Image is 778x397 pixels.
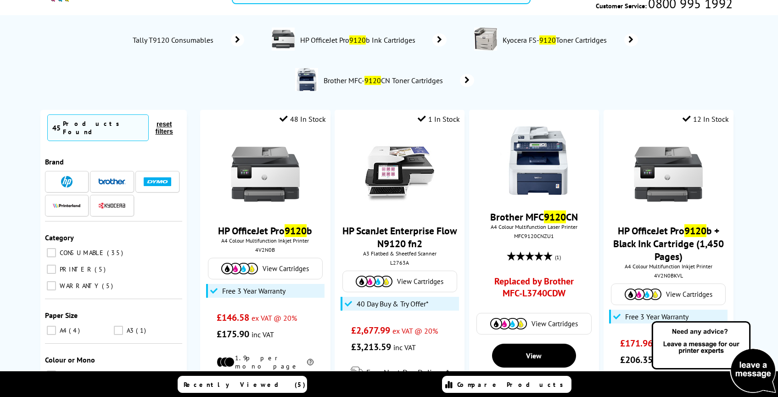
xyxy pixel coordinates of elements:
[95,265,108,273] span: 5
[323,76,447,85] span: Brother MFC- CN Toner Cartridges
[490,210,578,223] a: Brother MFC9120CN
[149,120,180,136] button: reset filters
[63,119,144,136] div: Products Found
[52,123,61,132] span: 45
[102,282,115,290] span: 5
[608,263,729,270] span: A4 Colour Multifunction Inkjet Printer
[295,68,318,91] img: MFC9120CNZU1-conspage.jpg
[339,360,460,386] div: modal_delivery
[366,367,449,378] span: Free Next Day Delivery*
[47,281,56,290] input: WARRANTY 5
[221,263,258,274] img: Cartridges
[285,224,307,237] mark: 9120
[502,35,610,45] span: Kyocera FS- Toner Cartridges
[364,76,381,85] mark: 9120
[144,177,171,186] img: Dymo
[217,312,249,323] span: £146.58
[57,265,94,273] span: PRINTER
[339,250,460,257] span: A3 Flatbed & Sheetfed Scanner
[393,343,416,352] span: inc VAT
[47,248,56,257] input: CONSUMABLE 35
[625,312,688,321] span: Free 3 Year Warranty
[418,114,460,124] div: 1 In Stock
[222,286,285,295] span: Free 3 Year Warranty
[666,290,712,299] span: View Cartridges
[114,326,123,335] input: A3 1
[610,272,727,279] div: 4V2N0BKVL
[98,202,126,209] img: Kyocera
[634,140,703,209] img: hp-officejet-pro-9120b-front-small2.jpg
[351,341,391,353] span: £3,213.59
[217,328,249,340] span: £175.90
[57,282,101,290] span: WARRANTY
[474,28,497,51] img: FS-9120-conspage.jpg
[218,224,312,237] a: HP OfficeJet Pro9120b
[47,370,56,380] input: Colour 4
[683,114,729,124] div: 12 In Stock
[555,249,561,266] span: (1)
[45,311,78,320] span: Paper Size
[45,233,74,242] span: Category
[107,249,125,257] span: 35
[481,318,586,329] a: View Cartridges
[499,126,568,195] img: mfc9120_front-thumb.jpg
[539,35,556,45] mark: 9120
[476,233,592,239] div: MFC9120CNZU1
[526,351,542,360] span: View
[184,380,306,389] span: Recently Viewed (5)
[474,223,594,230] span: A4 Colour Multifunction Laser Printer
[213,263,318,274] a: View Cartridges
[69,326,82,335] span: 4
[131,35,217,45] span: Tally T9120 Consumables
[47,326,56,335] input: A4 4
[53,203,80,208] img: Printerland
[357,299,429,308] span: 40 Day Buy & Try Offer*
[57,249,106,257] span: CONSUMABLE
[365,140,434,209] img: HP-ScanJet-N9120fn2-Front-Small.jpg
[341,259,458,266] div: L2763A
[207,246,323,253] div: 4V2N0B
[532,319,578,328] span: View Cartridges
[47,265,56,274] input: PRINTER 5
[649,320,778,395] img: Open Live Chat window
[98,178,126,185] img: Brother
[136,326,148,335] span: 1
[620,337,653,349] span: £171.96
[492,344,577,368] a: View
[351,324,390,336] span: £2,677.99
[625,289,661,300] img: Cartridges
[263,264,309,273] span: View Cartridges
[61,176,73,187] img: HP
[442,376,571,393] a: Compare Products
[299,35,419,45] span: HP OfficeJet Pro b Ink Cartridges
[99,371,112,379] span: 4
[349,35,366,45] mark: 9120
[323,68,474,93] a: Brother MFC-9120CN Toner Cartridges
[205,237,325,244] span: A4 Colour Multifunction Inkjet Printer
[397,277,443,286] span: View Cartridges
[486,275,582,304] a: Replaced by Brother MFC-L3740CDW
[217,354,313,370] li: 1.9p per mono page
[57,371,98,379] span: Colour
[45,355,95,364] span: Colour or Mono
[490,318,527,329] img: Cartridges
[356,276,392,287] img: Cartridges
[231,140,300,209] img: hp-officejet-pro-9120b-front-small2.jpg
[502,28,638,52] a: Kyocera FS-9120Toner Cartridges
[613,224,724,263] a: HP OfficeJet Pro9120b + Black Ink Cartridge (1,450 Pages)
[252,330,274,339] span: inc VAT
[272,28,295,51] img: 4V2N0B-deptimage.jpg
[124,326,135,335] span: A3
[131,34,244,46] a: Tally T9120 Consumables
[280,114,326,124] div: 48 In Stock
[57,326,68,335] span: A4
[616,289,721,300] a: View Cartridges
[252,313,297,323] span: ex VAT @ 20%
[684,224,706,237] mark: 9120
[45,157,64,166] span: Brand
[347,276,452,287] a: View Cartridges
[544,210,566,223] mark: 9120
[178,376,307,393] a: Recently Viewed (5)
[457,380,568,389] span: Compare Products
[299,28,447,52] a: HP OfficeJet Pro9120b Ink Cartridges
